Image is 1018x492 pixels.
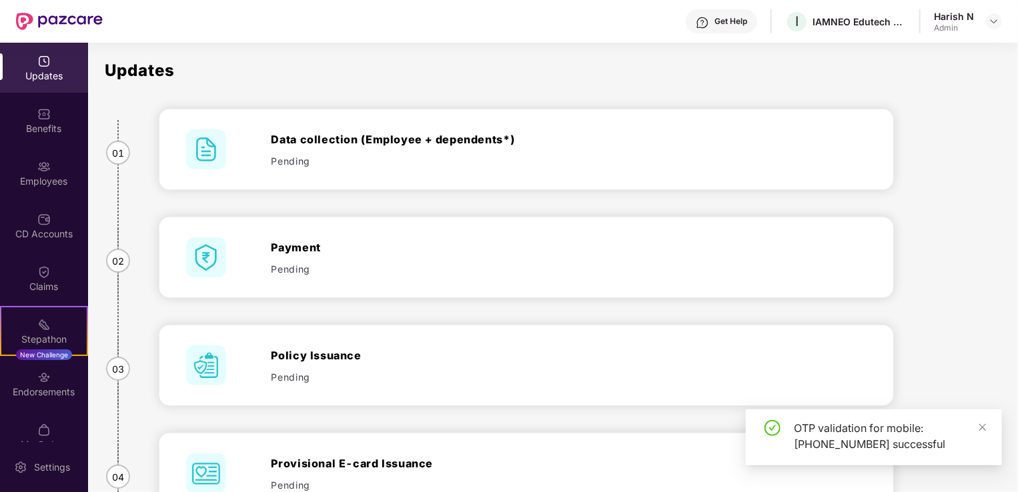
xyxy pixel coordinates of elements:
div: Stepathon [1,333,87,346]
span: Pending [272,370,310,384]
img: svg+xml;base64,PHN2ZyBpZD0iTXlfT3JkZXJzIiBkYXRhLW5hbWU9Ik15IE9yZGVycyIgeG1sbnM9Imh0dHA6Ly93d3cudz... [37,423,51,437]
img: New Pazcare Logo [16,13,103,30]
span: 02 [106,249,130,273]
img: svg+xml;base64,PHN2ZyBpZD0iRW1wbG95ZWVzIiB4bWxucz0iaHR0cDovL3d3dy53My5vcmcvMjAwMC9zdmciIHdpZHRoPS... [37,160,51,173]
img: svg+xml;base64,PHN2ZyBpZD0iU2V0dGluZy0yMHgyMCIgeG1sbnM9Imh0dHA6Ly93d3cudzMub3JnLzIwMDAvc3ZnIiB3aW... [14,461,27,474]
div: Get Help [714,16,747,27]
div: Harish N [934,10,974,23]
img: svg+xml;base64,PHN2ZyBpZD0iQ0RfQWNjb3VudHMiIGRhdGEtbmFtZT0iQ0QgQWNjb3VudHMiIHhtbG5zPSJodHRwOi8vd3... [37,213,51,226]
span: Pending [272,262,310,276]
img: svg+xml;base64,PHN2ZyBpZD0iRW5kb3JzZW1lbnRzIiB4bWxucz0iaHR0cDovL3d3dy53My5vcmcvMjAwMC9zdmciIHdpZH... [37,371,51,384]
img: svg+xml;base64,PHN2ZyBpZD0iQ2xhaW0iIHhtbG5zPSJodHRwOi8vd3d3LnczLm9yZy8yMDAwL3N2ZyIgd2lkdGg9IjIwIi... [37,265,51,279]
div: New Challenge [16,349,72,360]
img: svg+xml;base64,PHN2ZyB4bWxucz0iaHR0cDovL3d3dy53My5vcmcvMjAwMC9zdmciIHdpZHRoPSI2MCIgaGVpZ2h0PSI2MC... [186,345,226,385]
span: close [978,423,987,432]
span: 04 [106,465,130,489]
span: I [795,13,799,29]
div: Provisional E-card Issuance [272,455,697,471]
div: Admin [934,23,974,33]
img: svg+xml;base64,PHN2ZyB4bWxucz0iaHR0cDovL3d3dy53My5vcmcvMjAwMC9zdmciIHdpZHRoPSI2MCIgaGVpZ2h0PSI2MC... [186,129,226,169]
div: OTP validation for mobile: [PHONE_NUMBER] successful [794,420,986,452]
div: Data collection (Employee + dependents*) [272,131,697,147]
p: Updates [105,63,1008,79]
img: svg+xml;base64,PHN2ZyB4bWxucz0iaHR0cDovL3d3dy53My5vcmcvMjAwMC9zdmciIHdpZHRoPSIyMSIgaGVpZ2h0PSIyMC... [37,318,51,331]
span: Pending [272,154,310,168]
img: svg+xml;base64,PHN2ZyBpZD0iRHJvcGRvd24tMzJ4MzIiIHhtbG5zPSJodHRwOi8vd3d3LnczLm9yZy8yMDAwL3N2ZyIgd2... [989,16,999,27]
div: Payment [272,239,697,255]
div: Policy Issuance [272,347,697,363]
div: IAMNEO Edutech Private Limited [813,15,906,28]
img: svg+xml;base64,PHN2ZyBpZD0iQmVuZWZpdHMiIHhtbG5zPSJodHRwOi8vd3d3LnczLm9yZy8yMDAwL3N2ZyIgd2lkdGg9Ij... [37,107,51,121]
span: Pending [272,478,310,492]
span: 03 [106,357,130,381]
div: Settings [30,461,74,474]
img: svg+xml;base64,PHN2ZyB4bWxucz0iaHR0cDovL3d3dy53My5vcmcvMjAwMC9zdmciIHdpZHRoPSI2MCIgaGVpZ2h0PSI2MC... [186,237,226,277]
span: check-circle [765,420,781,436]
img: svg+xml;base64,PHN2ZyBpZD0iSGVscC0zMngzMiIgeG1sbnM9Imh0dHA6Ly93d3cudzMub3JnLzIwMDAvc3ZnIiB3aWR0aD... [696,16,709,29]
span: 01 [106,141,130,165]
img: svg+xml;base64,PHN2ZyBpZD0iVXBkYXRlZCIgeG1sbnM9Imh0dHA6Ly93d3cudzMub3JnLzIwMDAvc3ZnIiB3aWR0aD0iMj... [37,55,51,68]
